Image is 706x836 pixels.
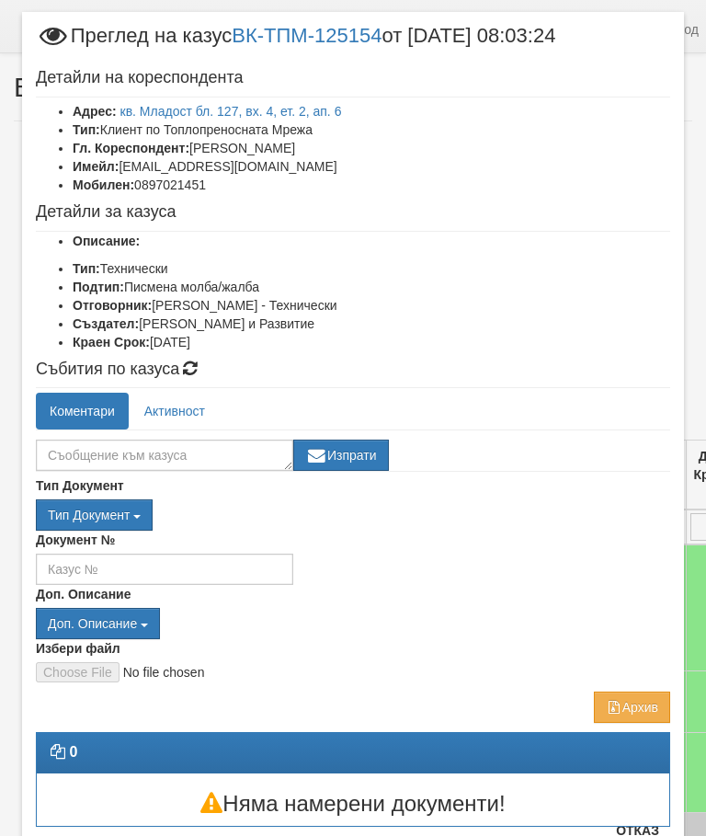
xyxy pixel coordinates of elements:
[73,261,100,276] b: Тип:
[73,234,140,248] b: Описание:
[73,316,139,331] b: Създател:
[293,440,389,471] button: Изпрати
[73,141,189,155] b: Гл. Кореспондент:
[73,278,670,296] li: Писмена молба/жалба
[73,178,134,192] b: Мобилен:
[131,393,219,429] a: Активност
[73,335,150,349] b: Краен Срок:
[36,361,670,379] h4: Събития по казуса
[36,499,153,531] button: Тип Документ
[73,139,670,157] li: [PERSON_NAME]
[36,531,115,549] label: Документ №
[73,333,670,351] li: [DATE]
[73,157,670,176] li: [EMAIL_ADDRESS][DOMAIN_NAME]
[37,792,669,816] h3: Няма намерени документи!
[73,104,117,119] b: Адрес:
[73,298,152,313] b: Отговорник:
[36,585,131,603] label: Доп. Описание
[36,476,124,495] label: Тип Документ
[232,24,381,47] a: ВК-ТПМ-125154
[73,259,670,278] li: Технически
[73,315,670,333] li: [PERSON_NAME] и Развитие
[36,608,160,639] button: Доп. Описание
[36,203,670,222] h4: Детайли за казуса
[36,608,670,639] div: Двоен клик, за изчистване на избраната стойност.
[73,159,119,174] b: Имейл:
[36,69,670,87] h4: Детайли на кореспондента
[48,616,137,631] span: Доп. Описание
[73,296,670,315] li: [PERSON_NAME] - Технически
[73,280,124,294] b: Подтип:
[36,499,670,531] div: Двоен клик, за изчистване на избраната стойност.
[73,176,670,194] li: 0897021451
[73,120,670,139] li: Клиент по Топлопреносната Мрежа
[594,692,670,723] button: Архив
[69,744,77,760] strong: 0
[36,639,120,658] label: Избери файл
[36,554,293,585] input: Казус №
[36,26,555,60] span: Преглед на казус от [DATE] 08:03:24
[48,508,130,522] span: Тип Документ
[36,393,129,429] a: Коментари
[120,104,342,119] a: кв. Младост бл. 127, вх. 4, ет. 2, ап. 6
[73,122,100,137] b: Тип:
